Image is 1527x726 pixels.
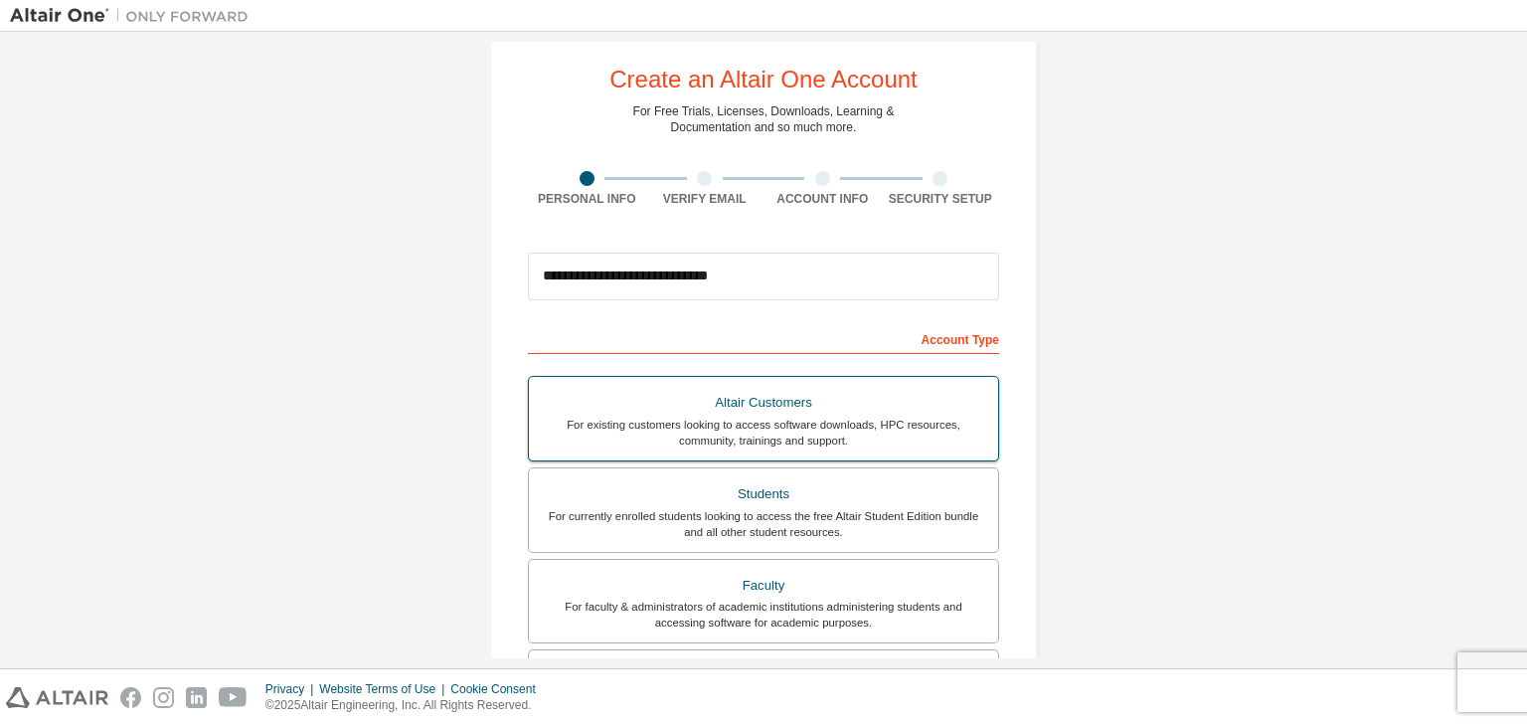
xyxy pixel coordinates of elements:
div: Account Type [528,322,999,354]
div: Altair Customers [541,389,986,417]
div: Verify Email [646,191,764,207]
div: Create an Altair One Account [609,68,918,91]
div: Students [541,480,986,508]
img: linkedin.svg [186,687,207,708]
div: Security Setup [882,191,1000,207]
img: youtube.svg [219,687,248,708]
img: Altair One [10,6,258,26]
div: Faculty [541,572,986,600]
div: Privacy [265,681,319,697]
div: For Free Trials, Licenses, Downloads, Learning & Documentation and so much more. [633,103,895,135]
img: altair_logo.svg [6,687,108,708]
div: Personal Info [528,191,646,207]
div: For existing customers looking to access software downloads, HPC resources, community, trainings ... [541,417,986,449]
img: facebook.svg [120,687,141,708]
div: Account Info [763,191,882,207]
div: For currently enrolled students looking to access the free Altair Student Edition bundle and all ... [541,508,986,540]
p: © 2025 Altair Engineering, Inc. All Rights Reserved. [265,697,548,714]
div: Cookie Consent [450,681,547,697]
div: Website Terms of Use [319,681,450,697]
img: instagram.svg [153,687,174,708]
div: For faculty & administrators of academic institutions administering students and accessing softwa... [541,599,986,631]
